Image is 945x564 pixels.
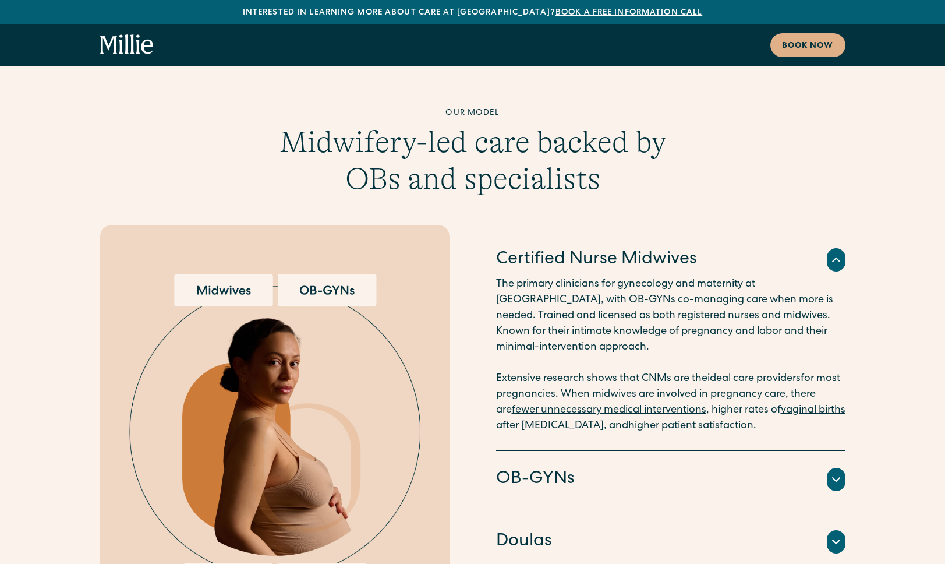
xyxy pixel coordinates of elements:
a: Book a free information call [555,9,702,17]
h4: OB-GYNs [496,467,575,492]
h3: Midwifery-led care backed by OBs and specialists [249,124,696,197]
a: home [100,34,154,55]
a: fewer unnecessary medical interventions [512,405,706,415]
a: ideal care providers [707,373,801,384]
h4: Certified Nurse Midwives [496,248,697,272]
a: higher patient satisfaction [628,421,753,431]
h4: Doulas [496,530,552,554]
a: Book now [770,33,845,57]
p: The primary clinicians for gynecology and maternity at [GEOGRAPHIC_DATA], with OB-GYNs co-managin... [496,277,845,434]
div: Our model [249,107,696,119]
div: Book now [782,40,834,52]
